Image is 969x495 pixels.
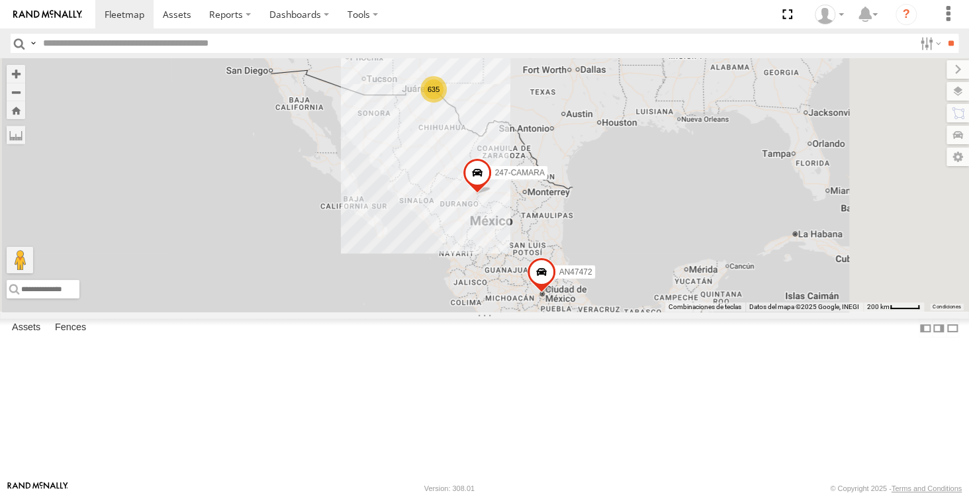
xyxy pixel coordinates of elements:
div: Version: 308.01 [424,484,475,492]
button: Escala del mapa: 200 km por 42 píxeles [863,302,924,312]
a: Condiciones (se abre en una nueva pestaña) [933,304,960,309]
button: Combinaciones de teclas [669,302,741,312]
label: Dock Summary Table to the Right [932,318,945,337]
a: Terms and Conditions [892,484,962,492]
span: 200 km [867,303,890,310]
button: Zoom in [7,65,25,83]
label: Measure [7,126,25,144]
label: Hide Summary Table [946,318,959,337]
span: 247-CAMARA [494,168,544,177]
label: Search Query [28,34,38,53]
img: rand-logo.svg [13,10,82,19]
label: Dock Summary Table to the Left [919,318,932,337]
i: ? [896,4,917,25]
a: Visit our Website [7,482,68,495]
label: Search Filter Options [915,34,943,53]
span: Datos del mapa ©2025 Google, INEGI [749,303,859,310]
button: Zoom out [7,83,25,101]
label: Assets [5,319,47,337]
button: Arrastra el hombrecito naranja al mapa para abrir Street View [7,247,33,273]
label: Fences [48,319,93,337]
div: 635 [420,76,447,103]
div: © Copyright 2025 - [830,484,962,492]
label: Map Settings [946,148,969,166]
div: Erick Ramirez [810,5,849,24]
button: Zoom Home [7,101,25,119]
span: AN47472 [559,267,592,276]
